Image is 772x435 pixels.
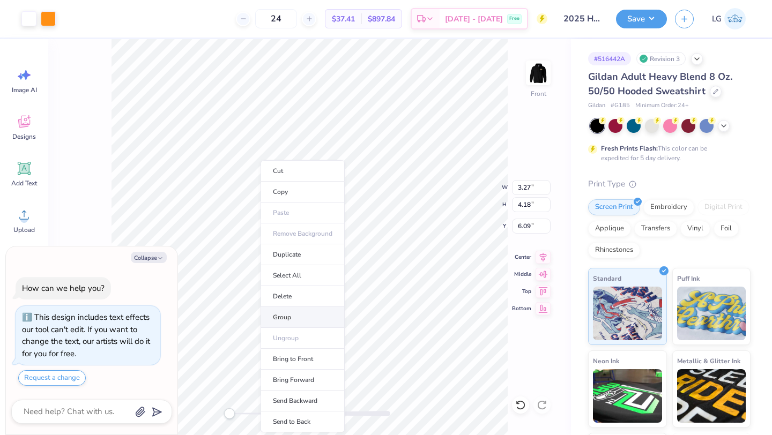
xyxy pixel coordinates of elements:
[22,312,150,359] div: This design includes text effects our tool can't edit. If you want to change the text, our artist...
[224,408,235,419] div: Accessibility label
[593,287,662,340] img: Standard
[616,10,667,28] button: Save
[22,283,105,294] div: How can we help you?
[643,199,694,215] div: Embroidery
[531,89,546,99] div: Front
[588,178,751,190] div: Print Type
[261,286,345,307] li: Delete
[588,221,631,237] div: Applique
[677,287,746,340] img: Puff Ink
[13,226,35,234] span: Upload
[634,221,677,237] div: Transfers
[261,349,345,370] li: Bring to Front
[261,244,345,265] li: Duplicate
[131,252,167,263] button: Collapse
[593,273,621,284] span: Standard
[636,52,686,65] div: Revision 3
[261,411,345,432] li: Send to Back
[677,273,700,284] span: Puff Ink
[588,242,640,258] div: Rhinestones
[445,13,503,25] span: [DATE] - [DATE]
[368,13,395,25] span: $897.84
[707,8,751,29] a: LG
[12,86,37,94] span: Image AI
[261,307,345,328] li: Group
[555,8,608,29] input: Untitled Design
[18,370,86,386] button: Request a change
[261,391,345,411] li: Send Backward
[588,70,732,97] span: Gildan Adult Heavy Blend 8 Oz. 50/50 Hooded Sweatshirt
[528,62,549,84] img: Front
[601,144,658,153] strong: Fresh Prints Flash:
[261,265,345,286] li: Select All
[712,13,722,25] span: LG
[261,182,345,202] li: Copy
[697,199,749,215] div: Digital Print
[509,15,519,22] span: Free
[724,8,746,29] img: Lijo George
[512,253,531,261] span: Center
[12,132,36,141] span: Designs
[11,179,37,187] span: Add Text
[601,144,733,163] div: This color can be expedited for 5 day delivery.
[611,101,630,110] span: # G185
[680,221,710,237] div: Vinyl
[635,101,689,110] span: Minimum Order: 24 +
[512,287,531,296] span: Top
[512,304,531,313] span: Bottom
[512,270,531,279] span: Middle
[261,160,345,182] li: Cut
[714,221,739,237] div: Foil
[677,369,746,423] img: Metallic & Glitter Ink
[332,13,355,25] span: $37.41
[593,369,662,423] img: Neon Ink
[593,355,619,366] span: Neon Ink
[261,370,345,391] li: Bring Forward
[588,52,631,65] div: # 516442A
[588,199,640,215] div: Screen Print
[588,101,605,110] span: Gildan
[255,9,297,28] input: – –
[677,355,740,366] span: Metallic & Glitter Ink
